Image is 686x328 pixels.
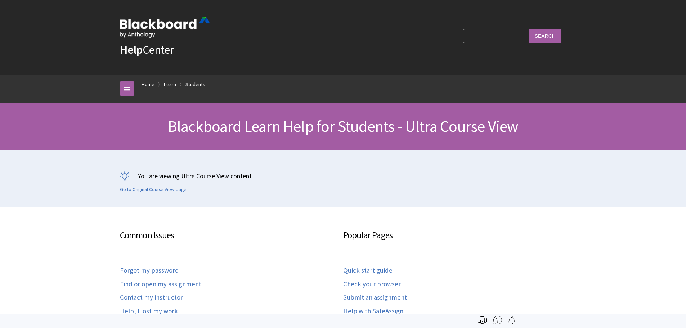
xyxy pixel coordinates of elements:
[120,171,566,180] p: You are viewing Ultra Course View content
[493,316,502,324] img: More help
[343,280,401,288] a: Check your browser
[120,307,180,315] a: Help, I lost my work!
[343,307,403,315] a: Help with SafeAssign
[164,80,176,89] a: Learn
[120,42,143,57] strong: Help
[478,316,487,324] img: Print
[120,293,183,302] a: Contact my instructor
[168,116,519,136] span: Blackboard Learn Help for Students - Ultra Course View
[507,316,516,324] img: Follow this page
[120,229,336,250] h3: Common Issues
[343,293,407,302] a: Submit an assignment
[142,80,154,89] a: Home
[185,80,205,89] a: Students
[529,29,561,43] input: Search
[120,17,210,38] img: Blackboard by Anthology
[120,42,174,57] a: HelpCenter
[120,266,179,275] a: Forgot my password
[343,229,566,250] h3: Popular Pages
[343,266,393,275] a: Quick start guide
[120,280,201,288] a: Find or open my assignment
[120,187,188,193] a: Go to Original Course View page.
